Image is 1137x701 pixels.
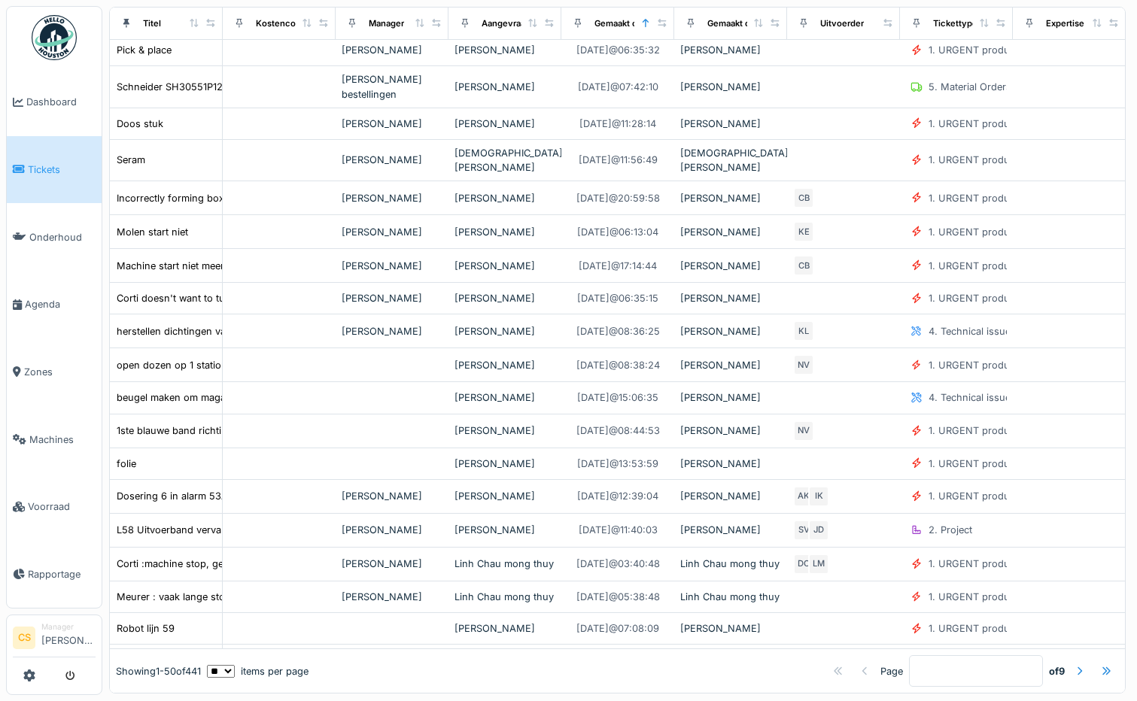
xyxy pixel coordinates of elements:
div: [PERSON_NAME] [454,457,555,471]
div: 1. URGENT production line disruption [929,590,1101,604]
a: Rapportage [7,541,102,608]
div: [PERSON_NAME] [680,489,781,503]
div: Meurer : vaak lange stops door alarm [PERSON_NAME] F4 ( 7x 20 min aan en uit te zetten) [117,590,537,604]
div: Kostencode [256,17,306,29]
div: [DATE] @ 11:40:03 [579,523,658,537]
div: Expertise [1046,17,1084,29]
div: [PERSON_NAME] [342,225,442,239]
span: Tickets [28,162,96,177]
div: [PERSON_NAME] [680,390,781,405]
div: [PERSON_NAME] [342,590,442,604]
div: 1. URGENT production line disruption [929,557,1101,571]
div: Manager [369,17,404,29]
span: Voorraad [28,499,96,514]
a: Onderhoud [7,203,102,271]
div: 1. URGENT production line disruption [929,358,1101,372]
div: [PERSON_NAME] [454,621,555,636]
div: Doos stuk [117,117,163,131]
div: Corti doesn't want to turn on [117,291,250,305]
a: Dashboard [7,68,102,136]
div: [DATE] @ 08:36:25 [576,324,660,338]
li: CS [13,627,35,649]
div: [DEMOGRAPHIC_DATA][PERSON_NAME] [680,146,781,174]
div: [DATE] @ 08:44:53 [576,423,660,438]
a: Machines [7,405,102,473]
div: Machine start niet meer: geblokkeerd [117,259,287,273]
div: 2. Project [929,523,972,537]
div: [PERSON_NAME] [454,324,555,338]
div: Incorrectly forming boxes [117,191,235,205]
div: [PERSON_NAME] [454,358,555,372]
div: 4. Technical issue [929,324,1011,338]
div: Schneider SH30551P12F2000 [117,80,253,94]
a: Agenda [7,271,102,338]
div: [PERSON_NAME] [342,557,442,571]
div: Corti :machine stop, geef geen alarm [117,557,286,571]
span: Onderhoud [29,230,96,244]
div: [PERSON_NAME] bestellingen [342,72,442,101]
div: [DATE] @ 03:40:48 [576,557,660,571]
div: 1. URGENT production line disruption [929,423,1101,438]
div: 1. URGENT production line disruption [929,117,1101,131]
div: items per page [207,664,309,678]
div: AK [793,486,814,507]
div: [PERSON_NAME] [454,291,555,305]
a: Voorraad [7,473,102,541]
div: Linh Chau mong thuy [454,557,555,571]
div: [DATE] @ 08:38:24 [576,358,660,372]
div: [DATE] @ 06:35:15 [577,291,658,305]
div: NV [793,420,814,442]
div: [PERSON_NAME] [454,390,555,405]
div: [PERSON_NAME] [680,43,781,57]
div: Titel [143,17,161,29]
div: [PERSON_NAME] [454,80,555,94]
div: CB [793,187,814,208]
div: 1. URGENT production line disruption [929,457,1101,471]
strong: of 9 [1049,664,1065,678]
div: Linh Chau mong thuy [454,590,555,604]
div: 1. URGENT production line disruption [929,43,1101,57]
div: SV [793,520,814,541]
div: LM [808,554,829,575]
div: [PERSON_NAME] [454,191,555,205]
div: 1. URGENT production line disruption [929,489,1101,503]
div: [DEMOGRAPHIC_DATA][PERSON_NAME] [454,146,555,174]
div: [DATE] @ 05:38:48 [576,590,660,604]
div: [PERSON_NAME] [680,259,781,273]
div: Gemaakt op [594,17,643,29]
div: [PERSON_NAME] [680,324,781,338]
span: Zones [24,365,96,379]
div: [PERSON_NAME] [454,117,555,131]
div: 5. Material Orders [929,80,1011,94]
div: [DATE] @ 20:59:58 [576,191,660,205]
div: [PERSON_NAME] [680,523,781,537]
div: [PERSON_NAME] [680,457,781,471]
div: [DATE] @ 17:14:44 [579,259,657,273]
div: [PERSON_NAME] [454,225,555,239]
div: DO [793,554,814,575]
div: [PERSON_NAME] [454,489,555,503]
div: Linh Chau mong thuy [680,557,781,571]
div: CB [793,255,814,276]
div: folie [117,457,136,471]
div: 1. URGENT production line disruption [929,153,1101,167]
div: JD [808,520,829,541]
div: Manager [41,621,96,633]
div: [PERSON_NAME] [342,489,442,503]
div: [PERSON_NAME] [454,423,555,438]
div: open dozen op 1 station [117,358,227,372]
div: [PERSON_NAME] [680,117,781,131]
div: [DATE] @ 11:56:49 [579,153,658,167]
div: [PERSON_NAME] [342,117,442,131]
div: KL [793,320,814,341]
div: [DATE] @ 07:42:10 [578,80,658,94]
div: Aangevraagd door [482,17,557,29]
div: Gemaakt door [707,17,764,29]
div: 1. URGENT production line disruption [929,191,1101,205]
div: [DATE] @ 07:08:09 [576,621,659,636]
div: Seram [117,153,145,167]
div: 1ste blauwe band richting de cobot dozen draaide niet meer. [117,423,393,438]
div: Linh Chau mong thuy [680,590,781,604]
div: [PERSON_NAME] [342,153,442,167]
div: Page [880,664,903,678]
